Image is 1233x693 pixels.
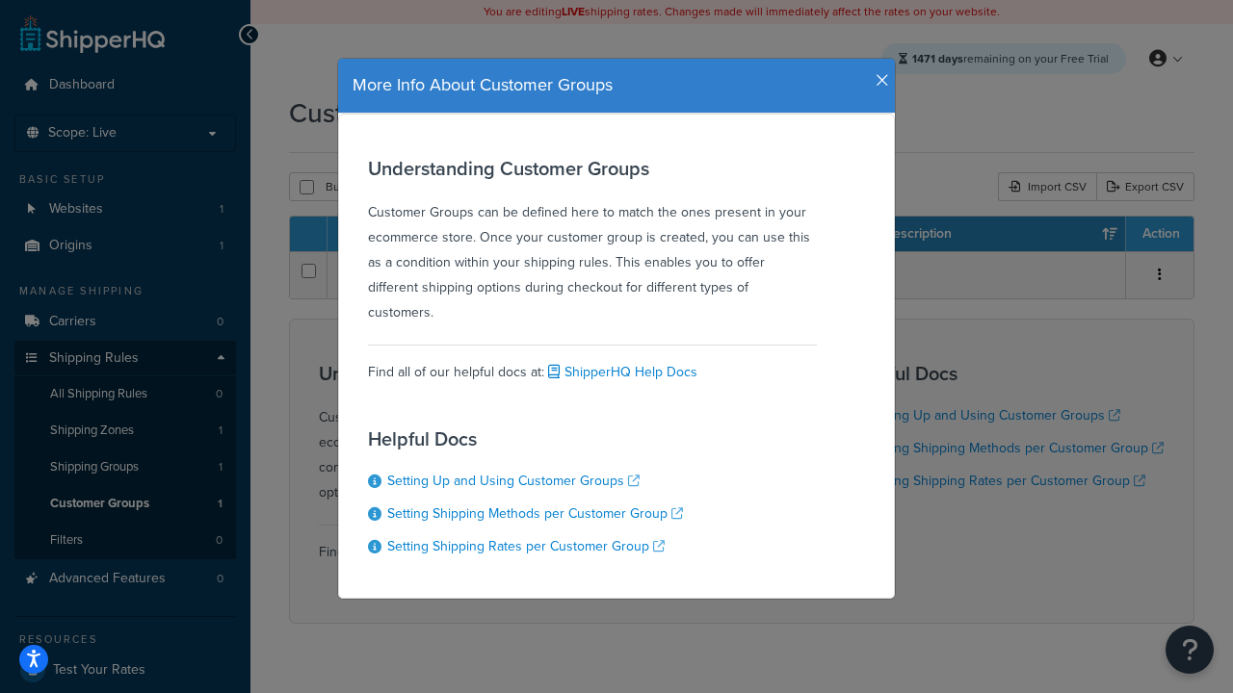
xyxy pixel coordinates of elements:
a: Setting Shipping Rates per Customer Group [387,536,665,556]
a: ShipperHQ Help Docs [544,362,697,382]
h3: Helpful Docs [368,428,683,449]
div: Customer Groups can be defined here to match the ones present in your ecommerce store. Once your ... [368,158,817,325]
div: Find all of our helpful docs at: [368,345,817,385]
a: Setting Shipping Methods per Customer Group [387,503,683,524]
h3: Understanding Customer Groups [368,158,817,179]
h4: More Info About Customer Groups [353,73,880,98]
a: Setting Up and Using Customer Groups [387,471,640,491]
